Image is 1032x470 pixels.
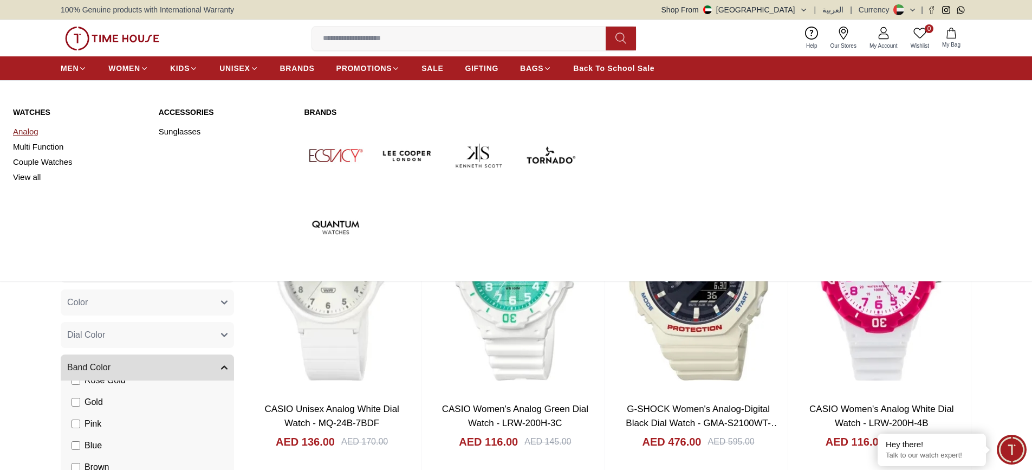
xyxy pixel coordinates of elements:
span: Pink [85,417,101,430]
span: SALE [421,63,443,74]
input: Rose Gold [72,376,80,385]
img: Tornado [519,124,582,187]
input: Pink [72,420,80,428]
span: Wishlist [906,42,933,50]
img: Ecstacy [304,124,367,187]
span: BAGS [520,63,543,74]
a: Instagram [942,6,950,14]
a: PROMOTIONS [336,59,400,78]
button: Shop From[GEOGRAPHIC_DATA] [661,4,808,15]
span: BRANDS [280,63,315,74]
span: | [814,4,816,15]
span: Band Color [67,361,111,374]
button: My Bag [936,25,967,51]
button: Color [61,289,234,316]
a: SALE [421,59,443,78]
button: Band Color [61,355,234,381]
a: CASIO Women's Analog Green Dial Watch - LRW-200H-3C [442,404,588,428]
a: Our Stores [824,24,863,52]
span: Back To School Sale [573,63,654,74]
span: 100% Genuine products with International Warranty [61,4,234,15]
span: Rose Gold [85,374,126,387]
a: Multi Function [13,139,146,154]
span: PROMOTIONS [336,63,392,74]
span: MEN [61,63,79,74]
span: | [921,4,923,15]
a: View all [13,170,146,185]
h4: AED 136.00 [276,434,335,449]
a: Accessories [159,107,291,118]
span: Our Stores [826,42,861,50]
a: UNISEX [219,59,258,78]
div: AED 595.00 [708,435,754,448]
input: Gold [72,398,80,407]
div: Chat Widget [997,435,1027,465]
a: KIDS [170,59,198,78]
span: Gold [85,396,103,409]
span: WOMEN [108,63,140,74]
div: Currency [859,4,894,15]
span: My Account [865,42,902,50]
a: BRANDS [280,59,315,78]
a: Analog [13,124,146,139]
h4: AED 116.00 [459,434,518,449]
span: GIFTING [465,63,498,74]
a: CASIO Unisex Analog White Dial Watch - MQ-24B-7BDF [264,404,399,428]
a: 0Wishlist [904,24,936,52]
button: Dial Color [61,322,234,348]
a: Facebook [927,6,936,14]
h4: AED 116.00 [826,434,885,449]
a: Sunglasses [159,124,291,139]
span: Dial Color [67,329,105,342]
button: العربية [822,4,843,15]
a: G-SHOCK Women's Analog-Digital Black Dial Watch - GMA-S2100WT-7A1DR [626,404,780,442]
img: United Arab Emirates [703,5,712,14]
a: Brands [304,107,582,118]
h4: AED 476.00 [642,434,702,449]
a: Help [800,24,824,52]
span: 0 [925,24,933,33]
img: Kenneth Scott [447,124,510,187]
a: Whatsapp [957,6,965,14]
img: Lee Cooper [376,124,439,187]
span: Blue [85,439,102,452]
span: Help [802,42,822,50]
a: Back To School Sale [573,59,654,78]
span: My Bag [938,41,965,49]
a: WOMEN [108,59,148,78]
img: Quantum [304,196,367,259]
div: Hey there! [886,439,978,450]
a: BAGS [520,59,551,78]
span: | [850,4,852,15]
div: AED 170.00 [341,435,388,448]
img: ... [65,27,159,50]
span: UNISEX [219,63,250,74]
a: MEN [61,59,87,78]
div: AED 145.00 [524,435,571,448]
span: Color [67,296,88,309]
input: Blue [72,441,80,450]
a: CASIO Women's Analog White Dial Watch - LRW-200H-4B [809,404,954,428]
a: GIFTING [465,59,498,78]
p: Talk to our watch expert! [886,451,978,460]
a: Watches [13,107,146,118]
span: KIDS [170,63,190,74]
a: Couple Watches [13,154,146,170]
